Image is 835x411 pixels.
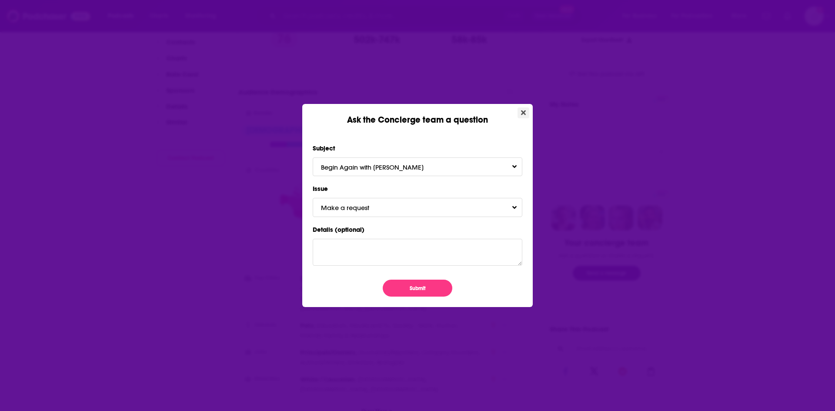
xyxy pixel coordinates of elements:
[313,157,522,176] button: Begin Again with [PERSON_NAME]Toggle Pronoun Dropdown
[321,163,441,171] span: Begin Again with [PERSON_NAME]
[302,104,533,125] div: Ask the Concierge team a question
[383,280,452,297] button: Submit
[313,143,522,154] label: Subject
[518,107,529,118] button: Close
[313,183,522,194] label: Issue
[321,204,387,212] span: Make a request
[313,224,522,235] label: Details (optional)
[313,198,522,217] button: Make a requestToggle Pronoun Dropdown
